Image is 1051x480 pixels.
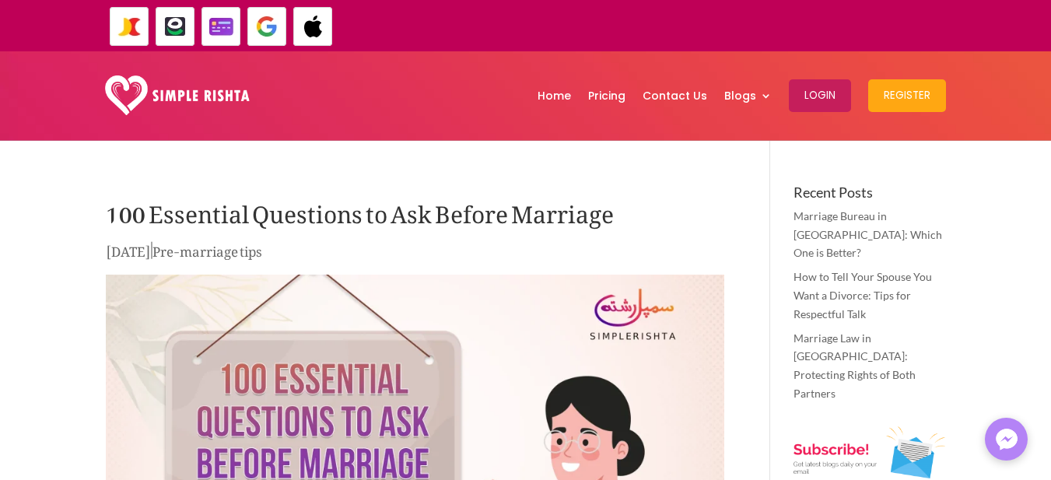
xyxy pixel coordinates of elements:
[106,240,724,270] p: |
[588,55,625,136] a: Pricing
[794,209,942,260] a: Marriage Bureau in [GEOGRAPHIC_DATA]: Which One is Better?
[991,424,1022,455] img: Messenger
[724,55,772,136] a: Blogs
[868,79,946,112] button: Register
[106,185,724,240] h1: 100 Essential Questions to Ask Before Marriage
[794,331,916,400] a: Marriage Law in [GEOGRAPHIC_DATA]: Protecting Rights of Both Partners
[106,232,151,265] span: [DATE]
[538,55,571,136] a: Home
[643,55,707,136] a: Contact Us
[794,270,932,321] a: How to Tell Your Spouse You Want a Divorce: Tips for Respectful Talk
[789,79,851,112] button: Login
[152,232,262,265] a: Pre-marriage tips
[789,55,851,136] a: Login
[794,185,945,207] h4: Recent Posts
[868,55,946,136] a: Register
